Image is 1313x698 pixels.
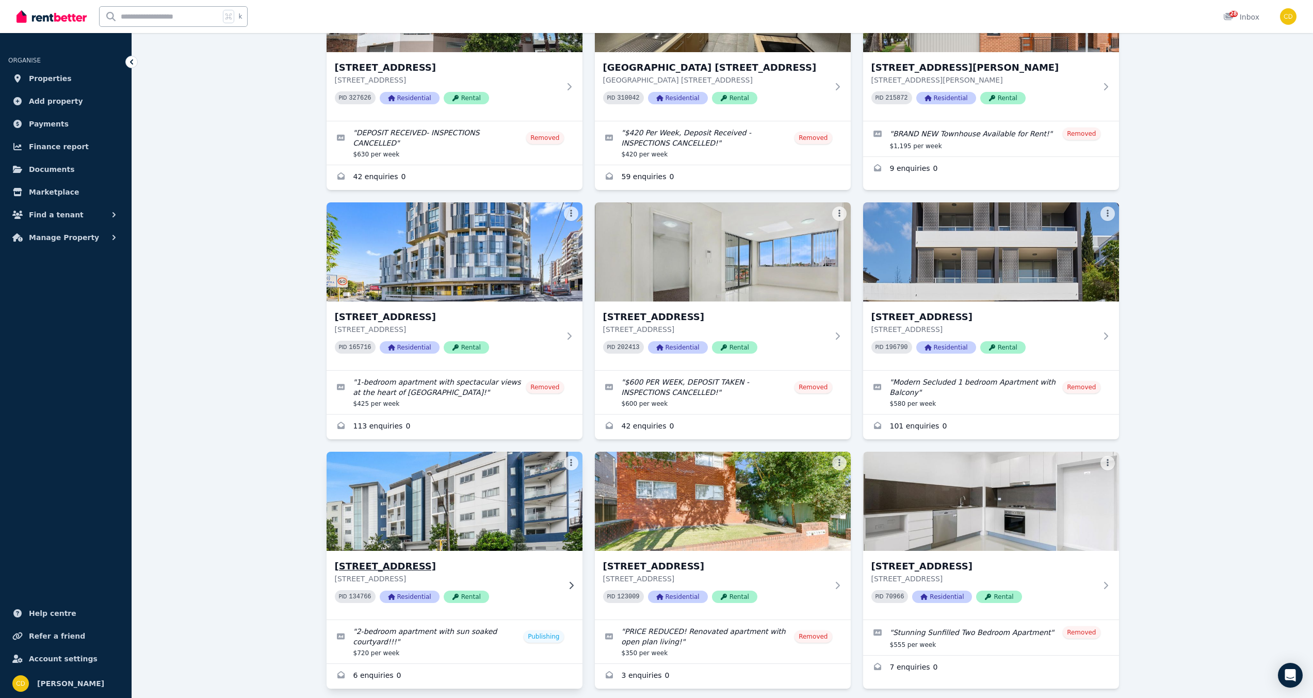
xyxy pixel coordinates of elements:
[335,574,560,584] p: [STREET_ADDRESS]
[29,209,84,221] span: Find a tenant
[603,60,828,75] h3: [GEOGRAPHIC_DATA] [STREET_ADDRESS]
[916,92,976,104] span: Residential
[29,163,75,176] span: Documents
[29,186,79,198] span: Marketplace
[916,341,976,354] span: Residential
[8,182,123,202] a: Marketplace
[603,310,828,324] h3: [STREET_ADDRESS]
[349,344,371,351] code: 165716
[327,202,582,302] img: 801/211-215 Canterbury Road, Canterbury
[12,675,29,692] img: Chris Dimitropoulos
[1100,456,1115,470] button: More options
[595,202,851,370] a: 512/308-314 Canterbury Road, Canterbury[STREET_ADDRESS][STREET_ADDRESS]PID 202413ResidentialRental
[1280,8,1296,25] img: Chris Dimitropoulos
[871,60,1096,75] h3: [STREET_ADDRESS][PERSON_NAME]
[8,204,123,225] button: Find a tenant
[327,121,582,165] a: Edit listing: DEPOSIT RECEIVED- INSPECTIONS CANCELLED
[349,593,371,600] code: 134766
[335,324,560,335] p: [STREET_ADDRESS]
[885,593,904,600] code: 70966
[595,664,851,689] a: Enquiries for 8/1 Rome St, Canterbury
[885,344,907,351] code: 196790
[327,202,582,370] a: 801/211-215 Canterbury Road, Canterbury[STREET_ADDRESS][STREET_ADDRESS]PID 165716ResidentialRental
[8,648,123,669] a: Account settings
[327,371,582,414] a: Edit listing: 1-bedroom apartment with spectacular views at the heart of Canterbury!
[327,415,582,439] a: Enquiries for 801/211-215 Canterbury Road, Canterbury
[327,452,582,620] a: 3/231-235 Canterbury Rd, Canterbury[STREET_ADDRESS][STREET_ADDRESS]PID 134766ResidentialRental
[603,324,828,335] p: [STREET_ADDRESS]
[871,559,1096,574] h3: [STREET_ADDRESS]
[339,594,347,599] small: PID
[617,344,639,351] code: 202413
[327,664,582,689] a: Enquiries for 3/231-235 Canterbury Rd, Canterbury
[863,620,1119,655] a: Edit listing: Stunning Sunfilled Two Bedroom Apartment
[444,341,489,354] span: Rental
[238,12,242,21] span: k
[871,574,1096,584] p: [STREET_ADDRESS]
[29,630,85,642] span: Refer a friend
[8,603,123,624] a: Help centre
[29,231,99,244] span: Manage Property
[335,310,560,324] h3: [STREET_ADDRESS]
[37,677,104,690] span: [PERSON_NAME]
[712,92,757,104] span: Rental
[595,620,851,663] a: Edit listing: PRICE REDUCED! Renovated apartment with open plan living!
[607,95,615,101] small: PID
[863,656,1119,680] a: Enquiries for 22/314 Canterbury Road, Canterbury
[603,559,828,574] h3: [STREET_ADDRESS]
[29,72,72,85] span: Properties
[380,591,440,603] span: Residential
[1278,663,1303,688] div: Open Intercom Messenger
[648,92,708,104] span: Residential
[863,371,1119,414] a: Edit listing: Modern Secluded 1 bedroom Apartment with Balcony
[339,95,347,101] small: PID
[595,371,851,414] a: Edit listing: $600 PER WEEK, DEPOSIT TAKEN - INSPECTIONS CANCELLED!
[863,157,1119,182] a: Enquiries for 18 Cressy Street, Canterbury
[8,136,123,157] a: Finance report
[8,159,123,180] a: Documents
[564,207,578,221] button: More options
[595,452,851,620] a: 8/1 Rome St, Canterbury[STREET_ADDRESS][STREET_ADDRESS]PID 123009ResidentialRental
[8,57,41,64] span: ORGANISE
[1223,12,1259,22] div: Inbox
[607,594,615,599] small: PID
[380,341,440,354] span: Residential
[871,324,1096,335] p: [STREET_ADDRESS]
[617,94,639,102] code: 310042
[444,591,489,603] span: Rental
[863,202,1119,302] img: 3/1 Dibbs St, Canterbury
[876,95,884,101] small: PID
[595,415,851,439] a: Enquiries for 512/308-314 Canterbury Road, Canterbury
[29,95,83,107] span: Add property
[863,415,1119,439] a: Enquiries for 3/1 Dibbs St, Canterbury
[29,653,98,665] span: Account settings
[595,452,851,551] img: 8/1 Rome St, Canterbury
[444,92,489,104] span: Rental
[349,94,371,102] code: 327626
[8,114,123,134] a: Payments
[335,75,560,85] p: [STREET_ADDRESS]
[595,121,851,165] a: Edit listing: $420 Per Week, Deposit Received - INSPECTIONS CANCELLED!
[607,344,615,350] small: PID
[29,140,89,153] span: Finance report
[876,594,884,599] small: PID
[595,165,851,190] a: Enquiries for Granny Flat 255 Canterbury Road, Revesby
[327,620,582,663] a: Edit listing: 2-bedroom apartment with sun soaked courtyard!!!
[885,94,907,102] code: 215872
[863,452,1119,551] img: 22/314 Canterbury Road, Canterbury
[335,559,560,574] h3: [STREET_ADDRESS]
[29,607,76,620] span: Help centre
[8,227,123,248] button: Manage Property
[648,341,708,354] span: Residential
[912,591,972,603] span: Residential
[335,60,560,75] h3: [STREET_ADDRESS]
[863,121,1119,156] a: Edit listing: BRAND NEW Townhouse Available for Rent!
[595,202,851,302] img: 512/308-314 Canterbury Road, Canterbury
[603,75,828,85] p: [GEOGRAPHIC_DATA] [STREET_ADDRESS]
[648,591,708,603] span: Residential
[617,593,639,600] code: 123009
[327,165,582,190] a: Enquiries for 2/121-123 New Canterbury Road, Petersham
[339,344,347,350] small: PID
[980,341,1026,354] span: Rental
[871,310,1096,324] h3: [STREET_ADDRESS]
